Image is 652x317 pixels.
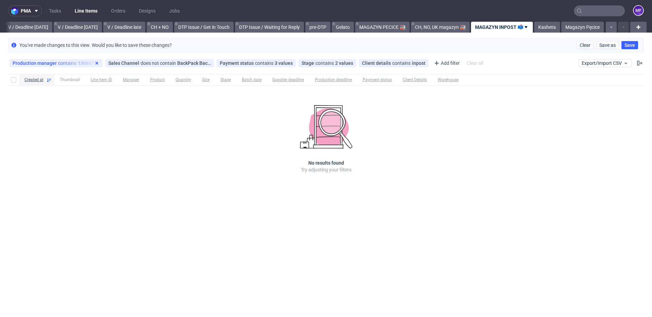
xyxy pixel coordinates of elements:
a: CH, NO, UK magazyn 🏭 [411,22,470,33]
div: Add filter [431,58,461,69]
span: does not contain [141,60,177,66]
span: Payment status [220,60,255,66]
div: 3 values [275,60,293,66]
span: Batch date [242,77,261,83]
span: Clear [580,43,591,48]
a: V / Deadline [DATE] [4,22,52,33]
span: contains [255,60,275,66]
div: inpost [412,60,425,66]
span: Client details [362,60,392,66]
span: Client Details [403,77,427,83]
a: Jobs [165,5,184,16]
span: Stage [220,77,231,83]
a: Orders [107,5,129,16]
div: BackPack Back Market [177,60,211,66]
a: V / Deadline late [103,22,145,33]
span: Thumbnail [60,77,80,83]
span: Quantity [176,77,191,83]
a: Gelato [332,22,354,33]
button: Export/Import CSV [579,59,632,67]
span: Stage [302,60,315,66]
span: Export/Import CSV [582,60,629,66]
a: Tasks [45,5,65,16]
a: pre-DTP [305,22,330,33]
img: logo [11,7,21,15]
figcaption: MF [634,6,643,15]
span: Payment status [363,77,392,83]
a: DTP Issue / Waiting for Reply [235,22,304,33]
span: Production deadline [315,77,352,83]
span: Warehouse [438,77,458,83]
div: 2 values [335,60,353,66]
button: pma [8,5,42,16]
a: DTP Issue / Get in Touch [174,22,234,33]
span: Created at [24,77,43,83]
button: Clear [577,41,594,49]
span: Product [150,77,165,83]
a: MAGAZYN PECICE 🏭 [355,22,410,33]
div: Clear all [465,58,485,68]
span: Size [202,77,210,83]
a: V / Deadline [DATE] [54,22,102,33]
a: Kasheta [534,22,560,33]
button: Save as [596,41,619,49]
p: You've made changes to this view. Would you like to save these changes? [19,42,172,49]
span: contains [315,60,335,66]
button: Save [621,41,638,49]
a: Magazyn Pęcice [561,22,604,33]
span: Sales Channel [108,60,141,66]
a: Designs [135,5,160,16]
span: Save as [599,43,616,48]
span: Supplier deadline [272,77,304,83]
a: Line Items [71,5,102,16]
span: Save [624,43,635,48]
p: Try adjusting your filters [301,166,351,173]
h3: No results found [308,160,344,166]
span: Manager [123,77,139,83]
span: Line item ID [91,77,112,83]
a: CH + NO [147,22,173,33]
a: MAGAZYN INPOST 📫 [471,22,533,33]
span: Production manager [13,60,58,66]
span: pma [21,8,31,13]
span: contains [392,60,412,66]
